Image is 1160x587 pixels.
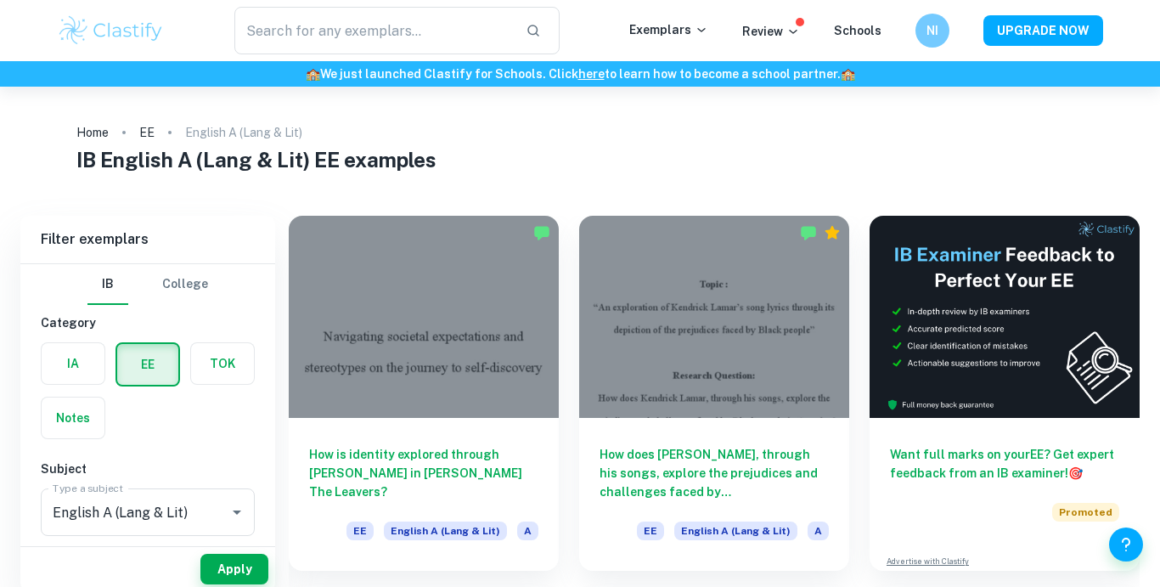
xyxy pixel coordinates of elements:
[808,522,829,540] span: A
[76,144,1084,175] h1: IB English A (Lang & Lit) EE examples
[42,343,104,384] button: IA
[579,216,849,571] a: How does [PERSON_NAME], through his songs, explore the prejudices and challenges faced by [DEMOGR...
[629,20,708,39] p: Exemplars
[191,343,254,384] button: TOK
[870,216,1140,571] a: Want full marks on yourEE? Get expert feedback from an IB examiner!PromotedAdvertise with Clastify
[800,224,817,241] img: Marked
[117,344,178,385] button: EE
[3,65,1157,83] h6: We just launched Clastify for Schools. Click to learn how to become a school partner.
[289,216,559,571] a: How is identity explored through [PERSON_NAME] in [PERSON_NAME] The Leavers?EEEnglish A (Lang & L...
[41,460,255,478] h6: Subject
[20,216,275,263] h6: Filter exemplars
[185,123,302,142] p: English A (Lang & Lit)
[162,264,208,305] button: College
[824,224,841,241] div: Premium
[887,556,969,567] a: Advertise with Clastify
[1052,503,1119,522] span: Promoted
[578,67,605,81] a: here
[309,445,538,501] h6: How is identity explored through [PERSON_NAME] in [PERSON_NAME] The Leavers?
[890,445,1119,483] h6: Want full marks on your EE ? Get expert feedback from an IB examiner!
[76,121,109,144] a: Home
[346,522,374,540] span: EE
[983,15,1103,46] button: UPGRADE NOW
[225,500,249,524] button: Open
[600,445,829,501] h6: How does [PERSON_NAME], through his songs, explore the prejudices and challenges faced by [DEMOGR...
[870,216,1140,418] img: Thumbnail
[1109,528,1143,562] button: Help and Feedback
[42,398,104,438] button: Notes
[834,24,881,37] a: Schools
[57,14,165,48] img: Clastify logo
[742,22,800,41] p: Review
[533,224,550,241] img: Marked
[915,14,949,48] button: NI
[841,67,855,81] span: 🏫
[923,21,943,40] h6: NI
[41,313,255,332] h6: Category
[517,522,538,540] span: A
[200,554,268,584] button: Apply
[384,522,507,540] span: English A (Lang & Lit)
[53,481,123,495] label: Type a subject
[1068,466,1083,480] span: 🎯
[87,264,128,305] button: IB
[637,522,664,540] span: EE
[87,264,208,305] div: Filter type choice
[306,67,320,81] span: 🏫
[139,121,155,144] a: EE
[674,522,797,540] span: English A (Lang & Lit)
[234,7,512,54] input: Search for any exemplars...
